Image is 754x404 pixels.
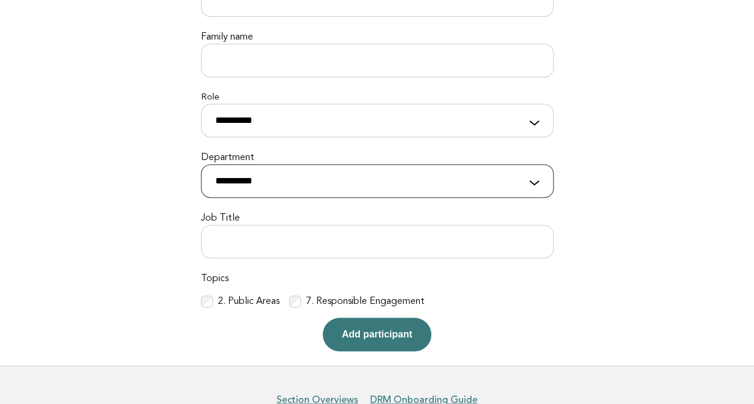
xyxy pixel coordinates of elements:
[201,92,554,104] label: Role
[306,296,425,308] label: 7. Responsible Engagement
[323,318,431,351] button: Add participant
[218,296,280,308] label: 2. Public Areas
[201,273,554,285] label: Topics
[201,31,554,44] label: Family name
[201,152,554,164] label: Department
[201,212,554,225] label: Job Title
